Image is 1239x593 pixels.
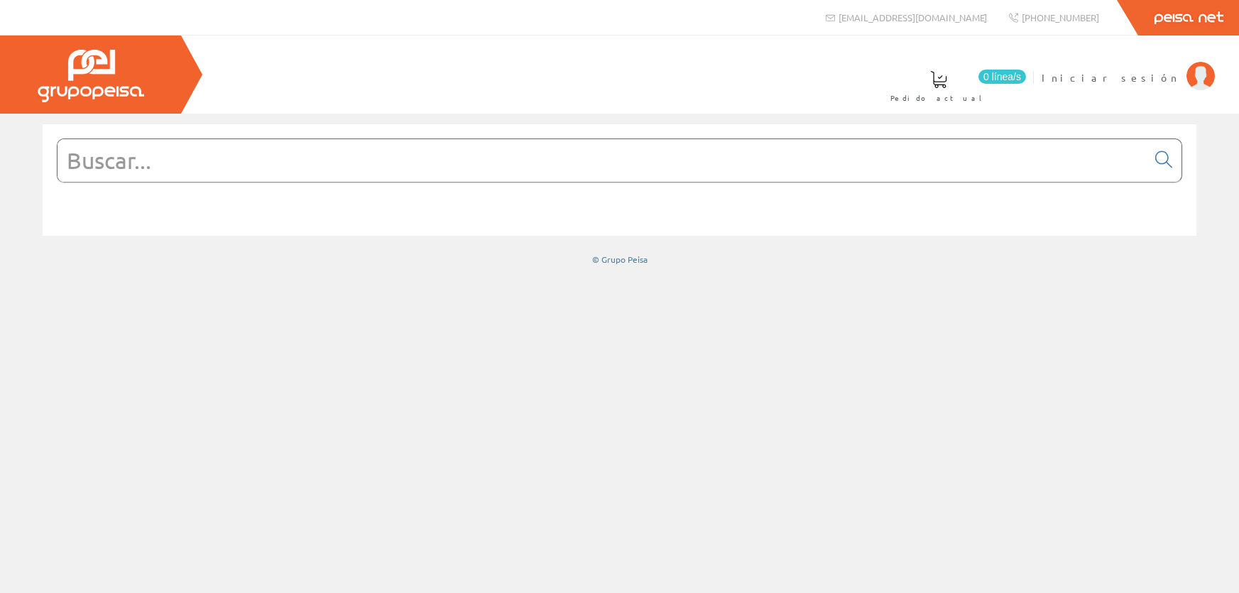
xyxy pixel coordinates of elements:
span: [EMAIL_ADDRESS][DOMAIN_NAME] [839,11,987,23]
span: Iniciar sesión [1042,70,1179,85]
span: [PHONE_NUMBER] [1022,11,1099,23]
a: Iniciar sesión [1042,59,1215,72]
span: 0 línea/s [978,70,1026,84]
img: Grupo Peisa [38,50,144,102]
span: Pedido actual [890,91,987,105]
input: Buscar... [58,139,1147,182]
div: © Grupo Peisa [43,254,1196,266]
